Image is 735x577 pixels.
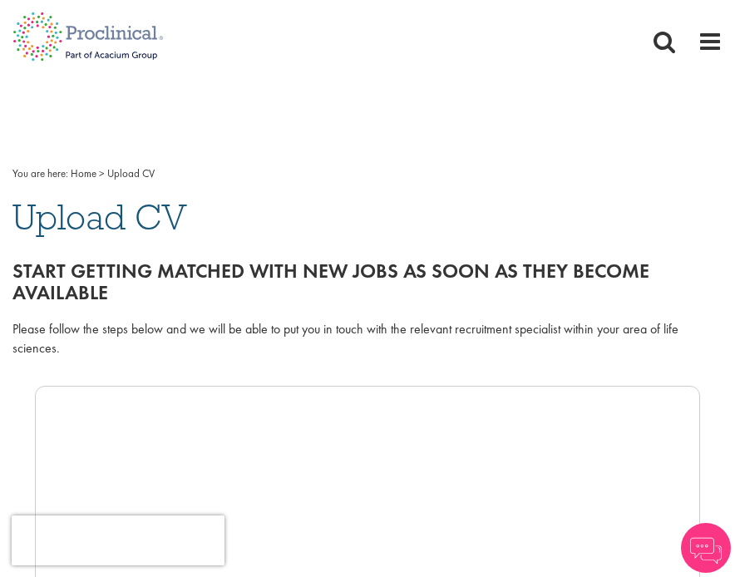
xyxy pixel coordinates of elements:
[12,260,723,304] h2: Start getting matched with new jobs as soon as they become available
[12,320,723,358] div: Please follow the steps below and we will be able to put you in touch with the relevant recruitme...
[71,166,96,180] a: breadcrumb link
[12,166,68,180] span: You are here:
[99,166,105,180] span: >
[12,515,224,565] iframe: reCAPTCHA
[681,523,731,573] img: Chatbot
[107,166,155,180] span: Upload CV
[12,195,187,239] span: Upload CV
